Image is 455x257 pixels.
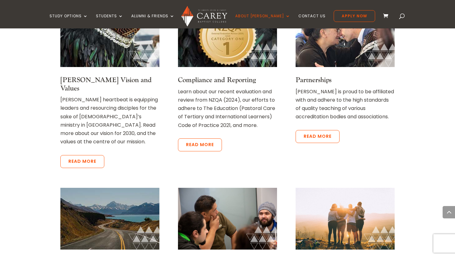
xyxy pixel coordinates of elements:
a: [PERSON_NAME] Vision and Values [60,76,152,92]
img: Carey Baptist College [181,6,227,27]
p: [PERSON_NAME] is proud to be affiliated with and adhere to the high standards of quality teaching... [296,87,395,121]
a: About [PERSON_NAME] [235,14,290,28]
p: [PERSON_NAME] heartbeat is equipping leaders and resourcing disciples for the sake of [DEMOGRAPHI... [60,95,159,146]
a: Read more [178,138,222,151]
a: Study Options [50,14,88,28]
img: Photo of the Principals Cloak [60,5,159,67]
a: Students [96,14,123,28]
a: photo of students with arms around each other [296,244,395,251]
p: Learn about our recent evaluation and review from NZQA (2024), our efforts to adhere to The Educa... [178,87,277,129]
a: Contact Us [298,14,326,28]
a: Photo of the Principals Cloak [60,62,159,69]
a: Compliance and Reporting [178,76,256,84]
a: Read more [296,130,340,143]
img: photo of students with arms around each other [296,188,395,250]
a: Māori at Carey [178,244,277,251]
a: Apply Now [334,10,375,22]
a: Partnerships [296,76,331,84]
a: Alumni & Friends [131,14,175,28]
a: Read more [60,155,104,168]
a: a road towards the mountains [60,244,159,251]
img: Māori at Carey [178,188,277,250]
img: a road towards the mountains [60,188,159,250]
